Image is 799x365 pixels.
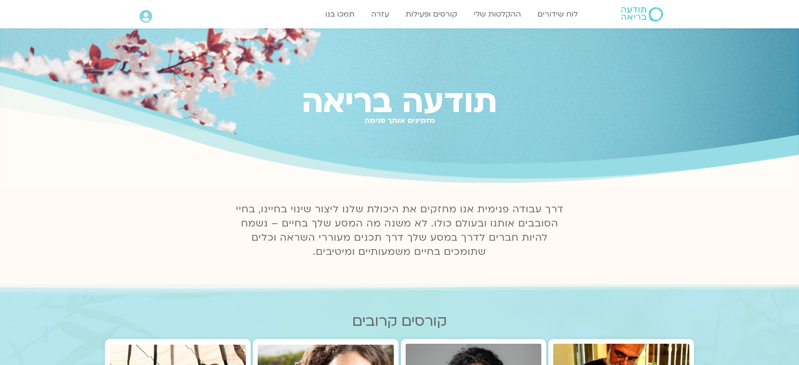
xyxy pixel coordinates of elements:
[366,5,394,23] a: עזרה
[105,313,694,330] h2: קורסים קרובים
[230,202,569,259] p: דרך עבודה פנימית אנו מחזקים את היכולת שלנו ליצור שינוי בחיינו, בחיי הסובבים אותנו ובעולם כולו. לא...
[621,7,663,21] img: תודעה בריאה
[533,5,582,23] a: לוח שידורים
[321,5,359,23] a: תמכו בנו
[401,5,462,23] a: קורסים ופעילות
[469,5,526,23] a: ההקלטות שלי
